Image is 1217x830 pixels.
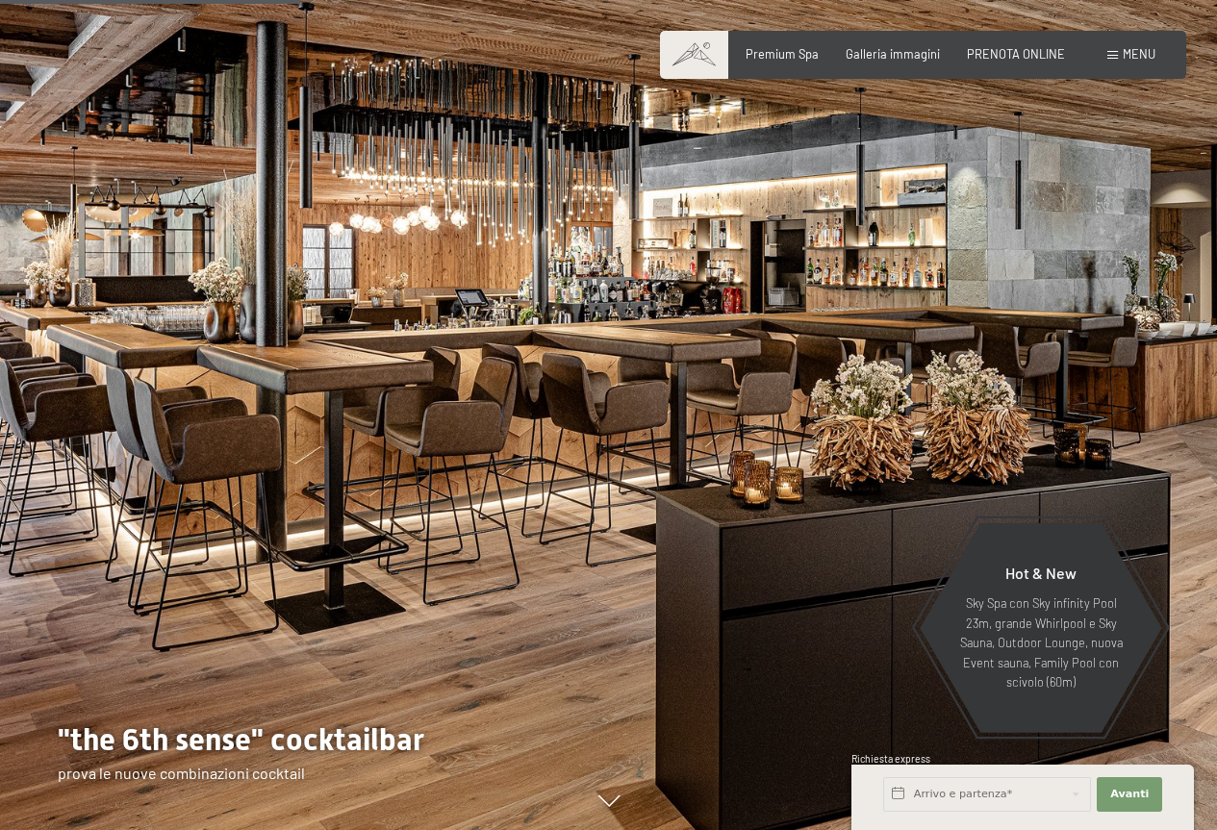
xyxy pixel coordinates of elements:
[846,46,940,62] a: Galleria immagini
[957,593,1125,692] p: Sky Spa con Sky infinity Pool 23m, grande Whirlpool e Sky Sauna, Outdoor Lounge, nuova Event saun...
[967,46,1065,62] a: PRENOTA ONLINE
[1110,787,1149,802] span: Avanti
[1005,564,1077,582] span: Hot & New
[919,522,1163,734] a: Hot & New Sky Spa con Sky infinity Pool 23m, grande Whirlpool e Sky Sauna, Outdoor Lounge, nuova ...
[1097,777,1162,812] button: Avanti
[746,46,819,62] a: Premium Spa
[1123,46,1155,62] span: Menu
[851,753,930,765] span: Richiesta express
